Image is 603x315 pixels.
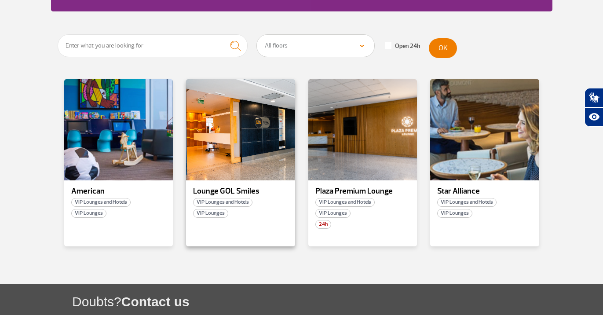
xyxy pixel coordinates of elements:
[585,88,603,127] div: Plugin de acessibilidade da Hand Talk.
[315,209,351,218] span: VIP Lounges
[437,187,532,196] p: Star Alliance
[58,34,248,57] input: Enter what you are looking for
[385,42,420,50] label: Open 24h
[315,220,331,229] span: 24h
[71,209,106,218] span: VIP Lounges
[193,187,288,196] p: Lounge GOL Smiles
[437,209,472,218] span: VIP Lounges
[71,187,166,196] p: American
[585,107,603,127] button: Abrir recursos assistivos.
[193,209,228,218] span: VIP Lounges
[72,293,603,311] h1: Doubts?
[71,198,131,207] span: VIP Lounges and Hotels
[429,38,457,58] button: OK
[315,198,375,207] span: VIP Lounges and Hotels
[315,187,410,196] p: Plaza Premium Lounge
[193,198,252,207] span: VIP Lounges and Hotels
[585,88,603,107] button: Abrir tradutor de língua de sinais.
[121,294,190,309] span: Contact us
[437,198,497,207] span: VIP Lounges and Hotels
